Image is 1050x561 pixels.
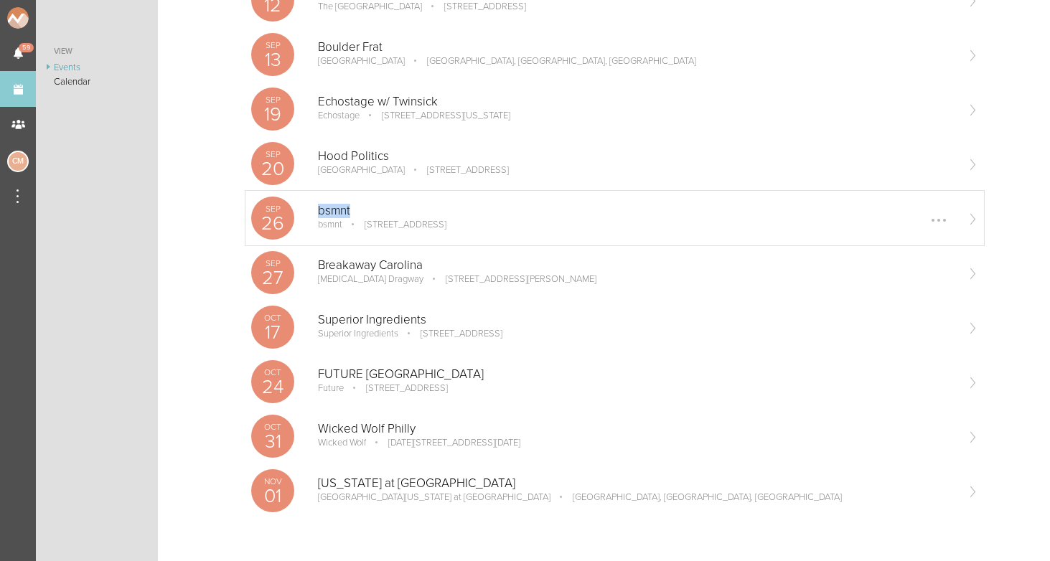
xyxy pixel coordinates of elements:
p: Future [318,382,344,394]
p: Oct [251,313,294,322]
p: Oct [251,423,294,431]
p: [DATE][STREET_ADDRESS][DATE] [368,437,520,448]
p: 31 [251,432,294,451]
p: Nov [251,477,294,486]
p: [STREET_ADDRESS] [407,164,509,176]
p: Echostage [318,110,360,121]
p: bsmnt [318,219,342,230]
img: NOMAD [7,7,88,29]
p: [STREET_ADDRESS][PERSON_NAME] [426,273,596,285]
p: 26 [251,214,294,233]
p: [MEDICAL_DATA] Dragway [318,273,423,285]
p: The [GEOGRAPHIC_DATA] [318,1,422,12]
p: [STREET_ADDRESS] [346,382,448,394]
p: 20 [251,159,294,179]
p: Superior Ingredients [318,313,955,327]
p: [GEOGRAPHIC_DATA], [GEOGRAPHIC_DATA], [GEOGRAPHIC_DATA] [553,491,842,503]
p: [STREET_ADDRESS] [400,328,502,339]
a: Events [36,60,158,75]
p: FUTURE [GEOGRAPHIC_DATA] [318,367,955,382]
p: Boulder Frat [318,40,955,55]
a: Calendar [36,75,158,89]
p: [GEOGRAPHIC_DATA] [318,164,405,176]
p: 24 [251,377,294,397]
p: 01 [251,486,294,506]
p: Breakaway Carolina [318,258,955,273]
p: [STREET_ADDRESS] [344,219,446,230]
p: Sep [251,41,294,49]
p: bsmnt [318,204,955,218]
p: Wicked Wolf Philly [318,422,955,436]
p: Sep [251,259,294,268]
p: [US_STATE] at [GEOGRAPHIC_DATA] [318,476,955,491]
p: 19 [251,105,294,124]
p: [STREET_ADDRESS] [424,1,526,12]
div: Charlie McGinley [7,151,29,172]
p: 17 [251,323,294,342]
p: 27 [251,268,294,288]
a: View [36,43,158,60]
p: Superior Ingredients [318,328,398,339]
p: Echostage w/ Twinsick [318,95,955,109]
p: [GEOGRAPHIC_DATA] [318,55,405,67]
p: Oct [251,368,294,377]
p: Sep [251,204,294,213]
p: Wicked Wolf [318,437,366,448]
p: Hood Politics [318,149,955,164]
p: [GEOGRAPHIC_DATA], [GEOGRAPHIC_DATA], [GEOGRAPHIC_DATA] [407,55,696,67]
span: 59 [19,43,34,52]
p: Sep [251,150,294,159]
p: 13 [251,50,294,70]
p: Sep [251,95,294,104]
p: [GEOGRAPHIC_DATA][US_STATE] at [GEOGRAPHIC_DATA] [318,491,550,503]
p: [STREET_ADDRESS][US_STATE] [362,110,510,121]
